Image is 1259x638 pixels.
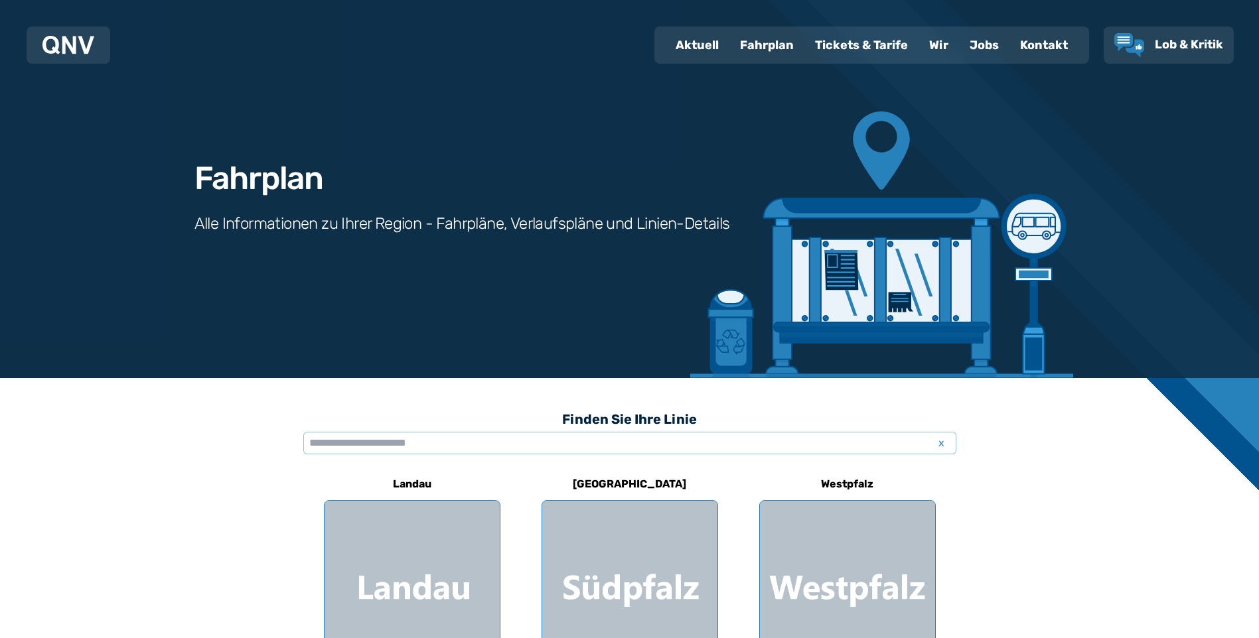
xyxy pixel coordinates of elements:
span: x [932,435,951,451]
a: Tickets & Tarife [804,28,919,62]
a: QNV Logo [42,32,94,58]
a: Kontakt [1009,28,1078,62]
span: Lob & Kritik [1155,37,1223,52]
h1: Fahrplan [194,162,323,194]
img: QNV Logo [42,36,94,54]
h3: Finden Sie Ihre Linie [303,405,956,434]
h3: Alle Informationen zu Ihrer Region - Fahrpläne, Verlaufspläne und Linien-Details [194,213,730,234]
h6: Landau [388,474,437,495]
a: Aktuell [665,28,729,62]
a: Lob & Kritik [1114,33,1223,57]
a: Wir [919,28,959,62]
a: Fahrplan [729,28,804,62]
h6: [GEOGRAPHIC_DATA] [567,474,692,495]
a: Jobs [959,28,1009,62]
h6: Westpfalz [816,474,879,495]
